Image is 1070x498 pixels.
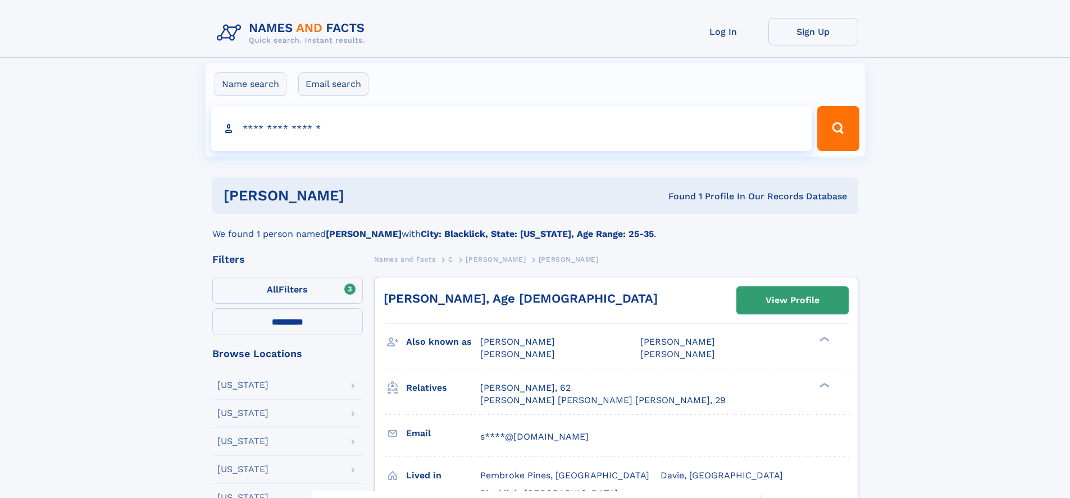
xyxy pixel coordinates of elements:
[817,381,830,389] div: ❯
[817,336,830,343] div: ❯
[212,277,363,304] label: Filters
[817,106,859,151] button: Search Button
[448,255,453,263] span: C
[406,424,480,443] h3: Email
[421,229,654,239] b: City: Blacklick, State: [US_STATE], Age Range: 25-35
[212,214,858,241] div: We found 1 person named with .
[768,18,858,45] a: Sign Up
[480,394,726,406] a: [PERSON_NAME] [PERSON_NAME] [PERSON_NAME], 29
[212,254,363,264] div: Filters
[480,336,555,347] span: [PERSON_NAME]
[211,106,813,151] input: search input
[217,437,268,446] div: [US_STATE]
[506,190,847,203] div: Found 1 Profile In Our Records Database
[217,465,268,474] div: [US_STATE]
[326,229,402,239] b: [PERSON_NAME]
[224,189,507,203] h1: [PERSON_NAME]
[212,18,374,48] img: Logo Names and Facts
[661,470,783,481] span: Davie, [GEOGRAPHIC_DATA]
[640,349,715,359] span: [PERSON_NAME]
[640,336,715,347] span: [PERSON_NAME]
[679,18,768,45] a: Log In
[384,291,658,305] a: [PERSON_NAME], Age [DEMOGRAPHIC_DATA]
[737,287,848,314] a: View Profile
[480,349,555,359] span: [PERSON_NAME]
[480,382,571,394] a: [PERSON_NAME], 62
[406,378,480,398] h3: Relatives
[406,466,480,485] h3: Lived in
[374,252,436,266] a: Names and Facts
[298,72,368,96] label: Email search
[480,470,649,481] span: Pembroke Pines, [GEOGRAPHIC_DATA]
[466,252,526,266] a: [PERSON_NAME]
[539,255,599,263] span: [PERSON_NAME]
[267,284,279,295] span: All
[466,255,526,263] span: [PERSON_NAME]
[217,409,268,418] div: [US_STATE]
[766,287,819,313] div: View Profile
[212,349,363,359] div: Browse Locations
[406,332,480,351] h3: Also known as
[217,381,268,390] div: [US_STATE]
[215,72,286,96] label: Name search
[448,252,453,266] a: C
